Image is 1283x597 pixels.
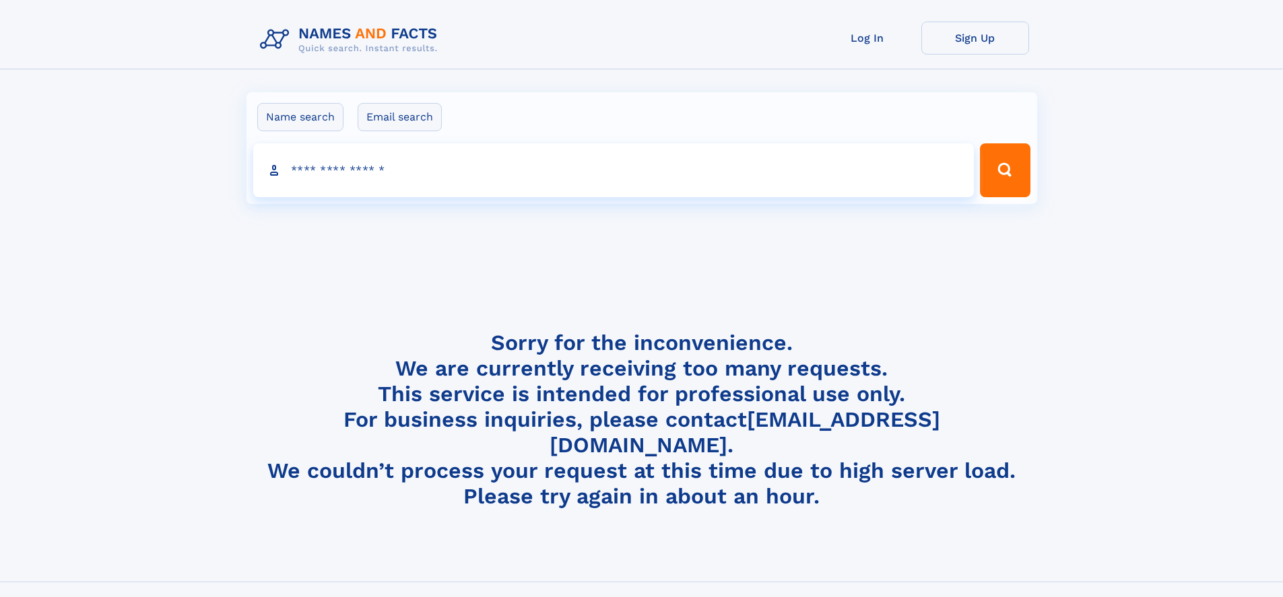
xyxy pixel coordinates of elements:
[550,407,940,458] a: [EMAIL_ADDRESS][DOMAIN_NAME]
[980,143,1030,197] button: Search Button
[921,22,1029,55] a: Sign Up
[255,330,1029,510] h4: Sorry for the inconvenience. We are currently receiving too many requests. This service is intend...
[255,22,449,58] img: Logo Names and Facts
[814,22,921,55] a: Log In
[358,103,442,131] label: Email search
[253,143,975,197] input: search input
[257,103,343,131] label: Name search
